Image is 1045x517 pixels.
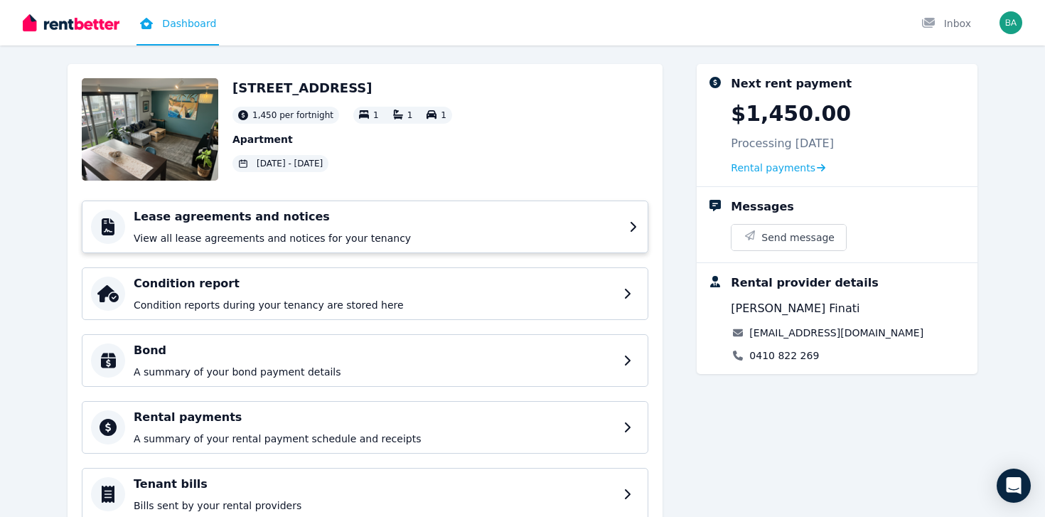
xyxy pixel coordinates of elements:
p: View all lease agreements and notices for your tenancy [134,231,621,245]
p: Processing [DATE] [731,135,834,152]
span: Send message [761,230,835,245]
h4: Bond [134,342,615,359]
a: 0410 822 269 [749,348,819,363]
span: 1 [441,110,446,120]
span: [PERSON_NAME] Finati [731,300,859,317]
span: 1 [373,110,379,120]
p: A summary of your bond payment details [134,365,615,379]
div: Next rent payment [731,75,852,92]
p: Bills sent by your rental providers [134,499,615,513]
p: Apartment [232,132,452,146]
img: RentBetter [23,12,119,33]
p: $1,450.00 [731,101,851,127]
div: Messages [731,198,793,215]
div: Inbox [921,16,971,31]
div: Rental provider details [731,275,878,292]
span: [DATE] - [DATE] [257,158,323,169]
h4: Tenant bills [134,476,615,493]
img: Valentina Valeria Baccin [1000,11,1022,34]
p: Condition reports during your tenancy are stored here [134,298,615,312]
h2: [STREET_ADDRESS] [232,78,452,98]
p: A summary of your rental payment schedule and receipts [134,432,615,446]
img: Property Url [82,78,218,181]
div: Open Intercom Messenger [997,469,1031,503]
button: Send message [731,225,846,250]
a: [EMAIL_ADDRESS][DOMAIN_NAME] [749,326,923,340]
h4: Lease agreements and notices [134,208,621,225]
h4: Condition report [134,275,615,292]
h4: Rental payments [134,409,615,426]
span: 1,450 per fortnight [252,110,333,121]
span: 1 [407,110,413,120]
span: Rental payments [731,161,815,175]
a: Rental payments [731,161,825,175]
